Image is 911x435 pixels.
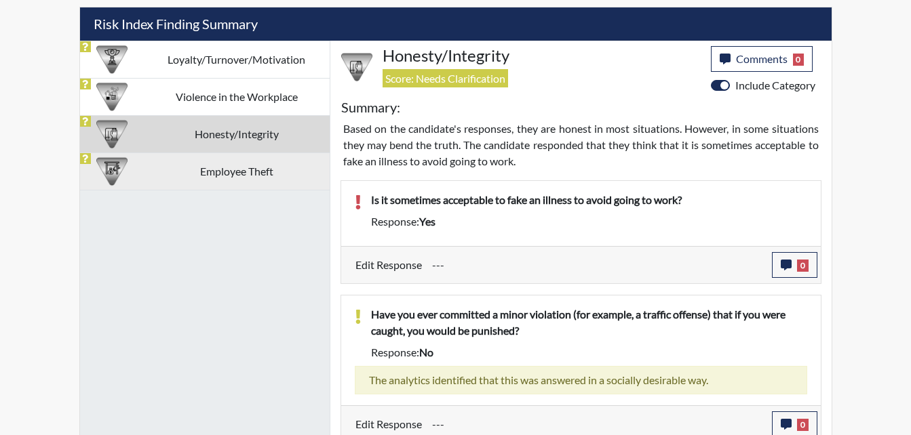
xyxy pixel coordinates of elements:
div: Response: [361,344,817,360]
td: Employee Theft [144,152,330,190]
span: Comments [736,52,788,65]
h5: Risk Index Finding Summary [80,7,832,41]
div: Response: [361,213,817,230]
img: CATEGORY%20ICON-07.58b65e52.png [96,156,128,187]
span: Score: Needs Clarification [383,69,508,87]
td: Violence in the Workplace [144,78,330,115]
p: Is it sometimes acceptable to fake an illness to avoid going to work? [371,192,807,208]
label: Include Category [735,77,815,94]
img: CATEGORY%20ICON-17.40ef8247.png [96,44,128,75]
img: CATEGORY%20ICON-26.eccbb84f.png [96,81,128,112]
img: CATEGORY%20ICON-11.a5f294f4.png [96,119,128,150]
span: no [419,346,433,358]
h5: Summary: [341,99,400,115]
div: Update the test taker's response, the change might impact the score [422,252,772,278]
h4: Honesty/Integrity [383,46,701,66]
p: Have you ever committed a minor violation (for example, a traffic offense) that if you were caugh... [371,306,807,339]
p: Based on the candidate's responses, they are honest in most situations. However, in some situatio... [343,121,819,169]
span: yes [419,215,435,228]
button: Comments0 [711,46,813,72]
span: 0 [793,54,805,66]
span: 0 [797,260,809,272]
label: Edit Response [355,252,422,278]
div: The analytics identified that this was answered in a socially desirable way. [355,366,807,394]
img: CATEGORY%20ICON-11.a5f294f4.png [341,51,372,83]
span: 0 [797,419,809,431]
button: 0 [772,252,817,278]
td: Honesty/Integrity [144,115,330,152]
td: Loyalty/Turnover/Motivation [144,41,330,78]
